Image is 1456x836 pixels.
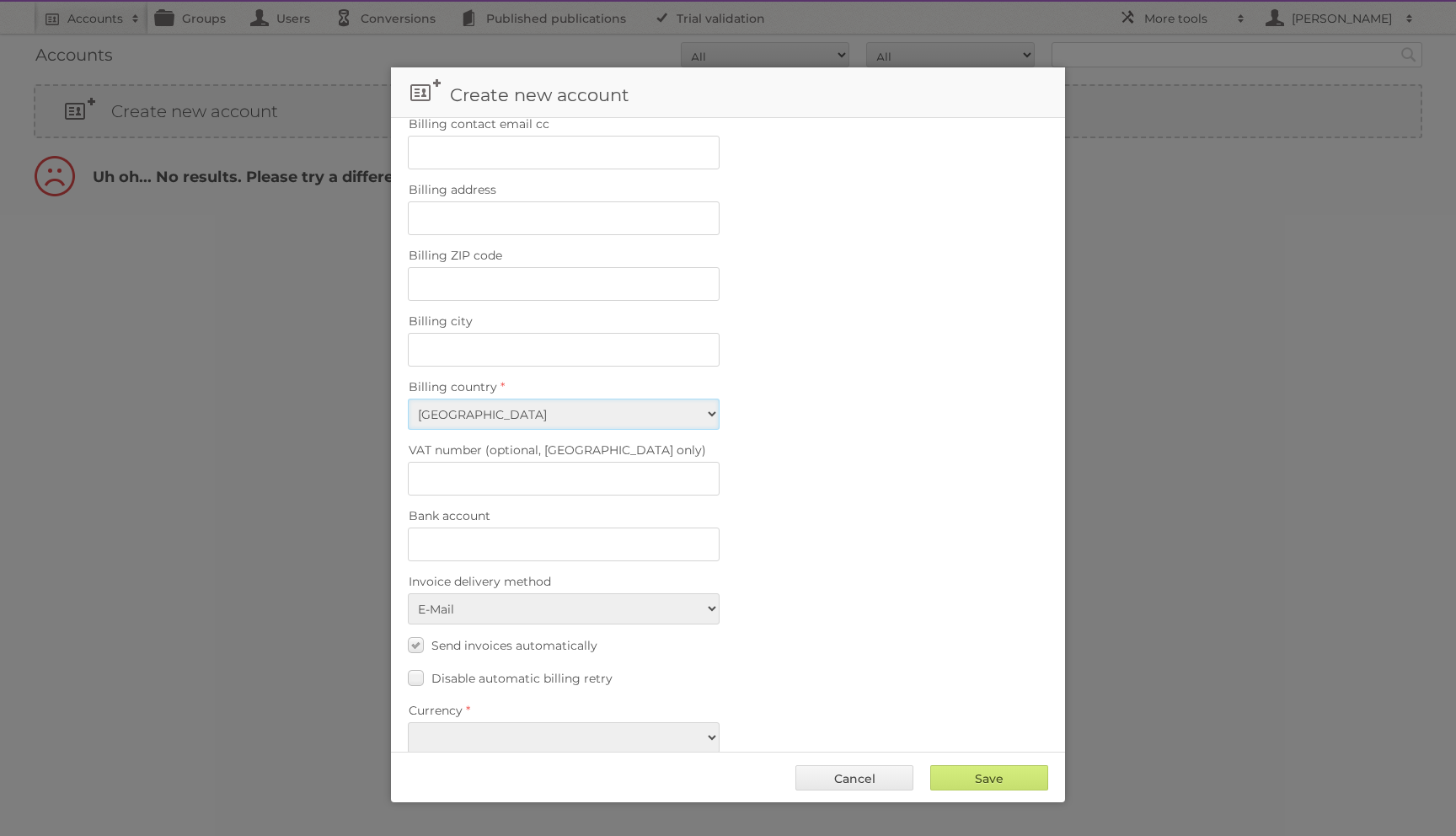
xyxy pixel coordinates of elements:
span: Billing address [409,182,496,197]
span: Currency [409,703,463,718]
span: Bank account [409,508,490,523]
span: Invoice delivery method [409,574,551,589]
span: VAT number (optional, [GEOGRAPHIC_DATA] only) [409,442,706,458]
span: Billing city [409,313,473,329]
span: Send invoices automatically [431,638,597,653]
h1: Create new account [391,67,1065,118]
span: Billing country [409,379,497,394]
span: Disable automatic billing retry [431,671,613,686]
input: Save [930,765,1048,790]
span: Billing ZIP code [409,248,502,263]
a: Cancel [795,765,913,790]
span: Billing contact email cc [409,116,549,131]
